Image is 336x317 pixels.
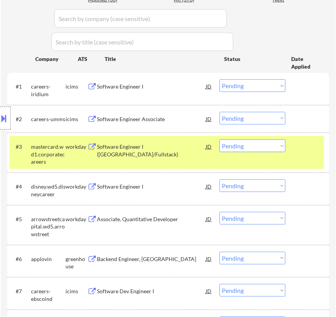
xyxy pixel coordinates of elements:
[66,287,87,295] div: icims
[97,215,206,223] div: Associate, Quantitative Developer
[97,143,206,158] div: Software Engineer I ([GEOGRAPHIC_DATA]/Fullstack)
[16,215,25,223] div: #5
[224,52,280,66] div: Status
[16,255,25,263] div: #6
[97,115,206,123] div: Software Engineer Associate
[31,215,66,238] div: arrowstreetcapital.wd5.arrowstreet
[291,55,320,70] div: Date Applied
[205,140,212,153] div: JD
[51,33,233,51] input: Search by title (case sensitive)
[205,79,212,93] div: JD
[205,112,212,126] div: JD
[54,9,227,28] input: Search by company (case sensitive)
[66,255,87,270] div: greenhouse
[97,255,206,263] div: Backend Engineer, [GEOGRAPHIC_DATA]
[97,83,206,90] div: Software Engineer I
[66,215,87,223] div: workday
[205,252,212,266] div: JD
[31,255,66,263] div: applovin
[205,179,212,193] div: JD
[205,212,212,226] div: JD
[31,183,66,198] div: disney.wd5.disneycareer
[205,284,212,298] div: JD
[105,55,217,63] div: Title
[16,287,25,295] div: #7
[97,183,206,191] div: Software Engineer I
[97,287,206,295] div: Software Dev Engineer I
[31,287,66,302] div: careers-ebscoind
